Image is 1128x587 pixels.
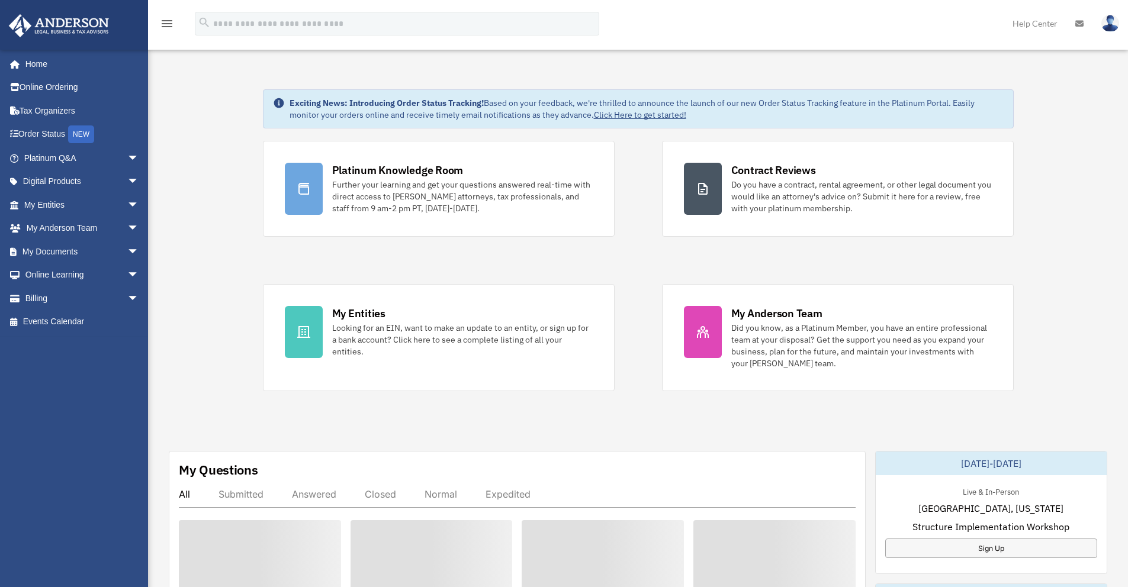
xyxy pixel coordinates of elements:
[8,263,157,287] a: Online Learningarrow_drop_down
[332,306,385,321] div: My Entities
[127,240,151,264] span: arrow_drop_down
[290,97,1004,121] div: Based on your feedback, we're thrilled to announce the launch of our new Order Status Tracking fe...
[8,193,157,217] a: My Entitiesarrow_drop_down
[292,488,336,500] div: Answered
[365,488,396,500] div: Closed
[8,99,157,122] a: Tax Organizers
[662,141,1014,237] a: Contract Reviews Do you have a contract, rental agreement, or other legal document you would like...
[263,284,615,391] a: My Entities Looking for an EIN, want to make an update to an entity, or sign up for a bank accoun...
[662,284,1014,391] a: My Anderson Team Did you know, as a Platinum Member, you have an entire professional team at your...
[127,286,151,311] span: arrow_drop_down
[731,322,992,369] div: Did you know, as a Platinum Member, you have an entire professional team at your disposal? Get th...
[332,179,593,214] div: Further your learning and get your questions answered real-time with direct access to [PERSON_NAM...
[731,179,992,214] div: Do you have a contract, rental agreement, or other legal document you would like an attorney's ad...
[127,146,151,170] span: arrow_drop_down
[8,122,157,147] a: Order StatusNEW
[332,322,593,357] div: Looking for an EIN, want to make an update to an entity, or sign up for a bank account? Click her...
[5,14,113,37] img: Anderson Advisors Platinum Portal
[8,286,157,310] a: Billingarrow_drop_down
[486,488,531,500] div: Expedited
[8,310,157,334] a: Events Calendar
[8,146,157,170] a: Platinum Q&Aarrow_drop_down
[160,17,174,31] i: menu
[953,485,1029,497] div: Live & In-Person
[127,217,151,241] span: arrow_drop_down
[8,52,151,76] a: Home
[912,520,1069,534] span: Structure Implementation Workshop
[290,98,484,108] strong: Exciting News: Introducing Order Status Tracking!
[198,16,211,29] i: search
[218,488,263,500] div: Submitted
[8,76,157,99] a: Online Ordering
[68,125,94,143] div: NEW
[263,141,615,237] a: Platinum Knowledge Room Further your learning and get your questions answered real-time with dire...
[594,109,686,120] a: Click Here to get started!
[179,461,258,479] div: My Questions
[160,21,174,31] a: menu
[731,163,816,178] div: Contract Reviews
[1101,15,1119,32] img: User Pic
[885,538,1097,558] a: Sign Up
[876,451,1107,475] div: [DATE]-[DATE]
[127,193,151,217] span: arrow_drop_down
[731,306,822,321] div: My Anderson Team
[332,163,464,178] div: Platinum Knowledge Room
[8,217,157,240] a: My Anderson Teamarrow_drop_down
[127,170,151,194] span: arrow_drop_down
[8,240,157,263] a: My Documentsarrow_drop_down
[8,170,157,193] a: Digital Productsarrow_drop_down
[179,488,190,500] div: All
[127,263,151,288] span: arrow_drop_down
[425,488,457,500] div: Normal
[918,501,1063,515] span: [GEOGRAPHIC_DATA], [US_STATE]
